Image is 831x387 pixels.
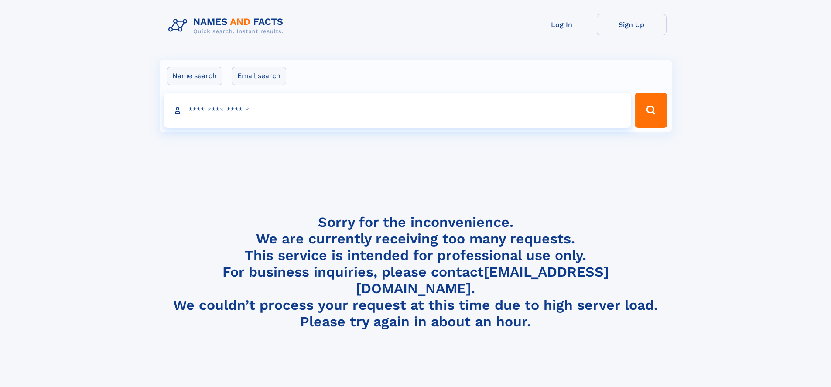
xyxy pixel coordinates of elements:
[165,14,291,38] img: Logo Names and Facts
[597,14,667,35] a: Sign Up
[164,93,631,128] input: search input
[167,67,222,85] label: Name search
[232,67,286,85] label: Email search
[527,14,597,35] a: Log In
[165,214,667,330] h4: Sorry for the inconvenience. We are currently receiving too many requests. This service is intend...
[356,264,609,297] a: [EMAIL_ADDRESS][DOMAIN_NAME]
[635,93,667,128] button: Search Button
